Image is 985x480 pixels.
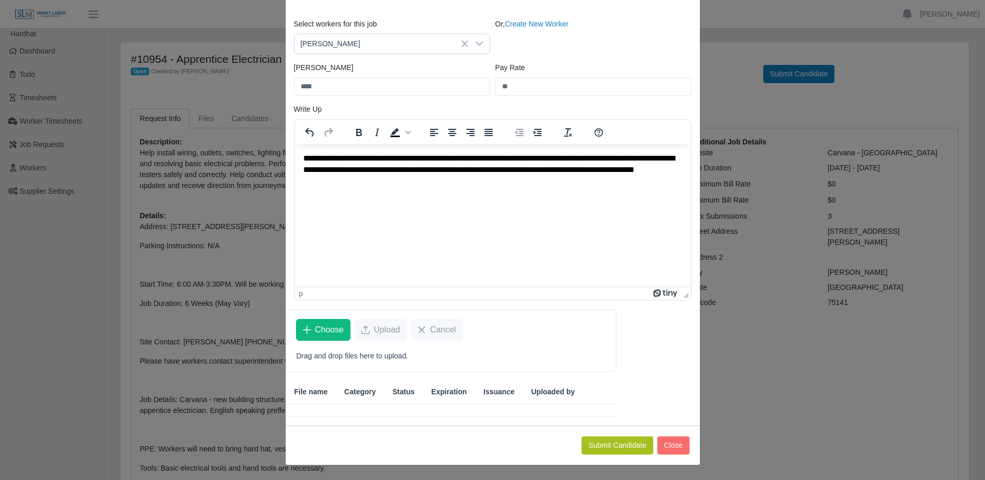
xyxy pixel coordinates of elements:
[531,386,575,397] span: Uploaded by
[680,287,691,300] div: Press the Up and Down arrow keys to resize the editor.
[443,125,461,140] button: Align center
[294,34,469,54] span: Francisco Romero
[510,125,528,140] button: Decrease indent
[653,289,679,298] a: Powered by Tiny
[294,19,377,30] label: Select workers for this job
[296,351,606,362] p: Drag and drop files here to upload.
[294,62,354,73] label: [PERSON_NAME]
[350,125,368,140] button: Bold
[483,386,515,397] span: Issuance
[374,324,400,336] span: Upload
[315,324,344,336] span: Choose
[344,386,376,397] span: Category
[393,386,415,397] span: Status
[294,386,328,397] span: File name
[386,125,412,140] div: Background color Black
[529,125,546,140] button: Increase indent
[411,319,463,341] button: Cancel
[493,19,694,54] div: Or,
[368,125,386,140] button: Italic
[299,289,303,298] div: p
[355,319,407,341] button: Upload
[301,125,319,140] button: Undo
[430,324,456,336] span: Cancel
[559,125,577,140] button: Clear formatting
[425,125,443,140] button: Align left
[582,436,653,455] button: Submit Candidate
[319,125,337,140] button: Redo
[657,436,690,455] button: Close
[295,144,691,287] iframe: Rich Text Area
[294,104,322,115] label: Write Up
[590,125,608,140] button: Help
[495,62,525,73] label: Pay Rate
[296,319,350,341] button: Choose
[431,386,467,397] span: Expiration
[462,125,479,140] button: Align right
[480,125,497,140] button: Justify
